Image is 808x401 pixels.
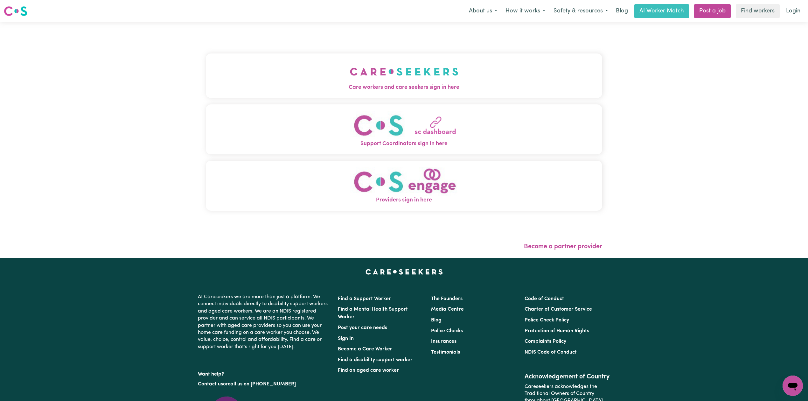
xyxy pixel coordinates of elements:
a: Post a job [694,4,731,18]
a: Sign In [338,336,354,341]
button: About us [465,4,501,18]
span: Providers sign in here [206,196,602,204]
h2: Acknowledgement of Country [525,373,610,381]
a: Careseekers logo [4,4,27,18]
p: Want help? [198,368,330,378]
a: Become a partner provider [524,243,602,250]
a: Find an aged care worker [338,368,399,373]
p: At Careseekers we are more than just a platform. We connect individuals directly to disability su... [198,291,330,353]
a: Insurances [431,339,456,344]
a: Complaints Policy [525,339,566,344]
p: or [198,378,330,390]
a: Careseekers home page [366,269,443,274]
a: Police Check Policy [525,318,569,323]
a: Find workers [736,4,780,18]
a: Charter of Customer Service [525,307,592,312]
a: Police Checks [431,328,463,334]
a: The Founders [431,296,463,301]
a: Testimonials [431,350,460,355]
a: Find a Mental Health Support Worker [338,307,408,320]
button: Care workers and care seekers sign in here [206,53,602,98]
a: Login [782,4,804,18]
a: Post your care needs [338,325,387,330]
a: Blog [612,4,632,18]
button: How it works [501,4,549,18]
a: Become a Care Worker [338,347,392,352]
a: AI Worker Match [634,4,689,18]
button: Support Coordinators sign in here [206,104,602,154]
img: Careseekers logo [4,5,27,17]
iframe: Button to launch messaging window [783,376,803,396]
a: Contact us [198,382,223,387]
a: call us on [PHONE_NUMBER] [228,382,296,387]
a: Find a Support Worker [338,296,391,301]
a: Blog [431,318,442,323]
a: Code of Conduct [525,296,564,301]
span: Care workers and care seekers sign in here [206,83,602,92]
a: Find a disability support worker [338,357,413,362]
a: NDIS Code of Conduct [525,350,577,355]
a: Protection of Human Rights [525,328,589,334]
span: Support Coordinators sign in here [206,140,602,148]
button: Providers sign in here [206,161,602,211]
button: Safety & resources [549,4,612,18]
a: Media Centre [431,307,464,312]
